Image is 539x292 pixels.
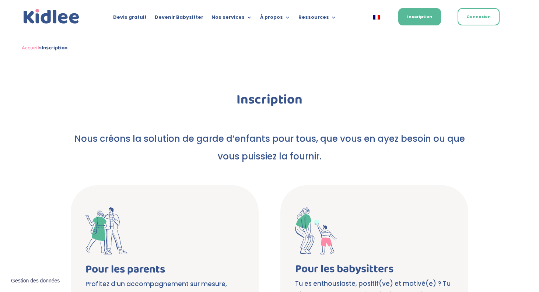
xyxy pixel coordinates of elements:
button: Gestion des données [7,273,64,289]
a: Devenir Babysitter [155,15,203,23]
span: Gestion des données [11,278,60,284]
img: babysitter [295,207,337,254]
h1: Inscription [71,93,469,110]
a: Accueil [22,43,39,52]
p: Nous créons la solution de garde d’enfants pour tous, que vous en ayez besoin ou que vous puissie... [71,130,469,165]
span: » [22,43,67,52]
strong: Inscription [42,43,67,52]
a: Inscription [398,8,441,25]
img: parents [85,207,127,255]
h2: Pour les parents [85,264,244,279]
a: Kidlee Logo [22,7,81,26]
img: logo_kidlee_bleu [22,7,81,26]
h2: Pour les babysitters [295,264,454,278]
a: À propos [260,15,290,23]
a: Nos services [211,15,252,23]
img: Français [373,15,380,20]
a: Connexion [458,8,500,25]
a: Devis gratuit [113,15,147,23]
a: Ressources [298,15,336,23]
